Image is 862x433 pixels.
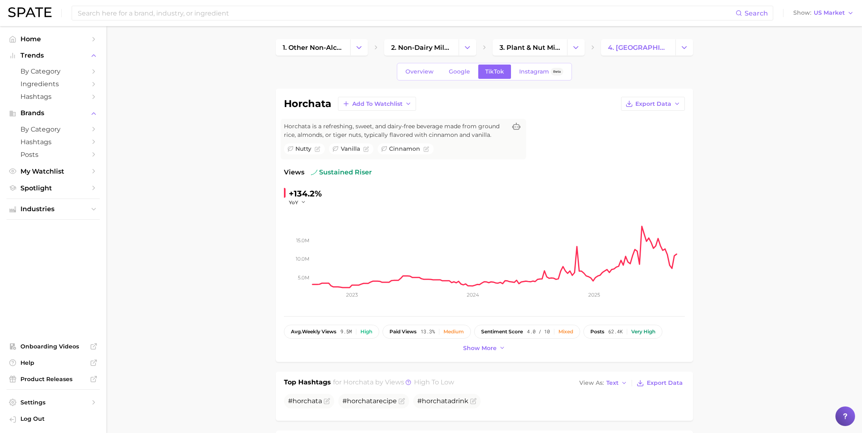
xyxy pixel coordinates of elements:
span: Home [20,35,86,43]
span: paid views [389,329,416,335]
span: cinnamon [389,145,420,153]
span: Product Releases [20,375,86,383]
tspan: 2023 [346,292,358,298]
span: Export Data [647,379,683,386]
div: High [360,329,372,335]
span: Beta [553,68,561,75]
span: high to low [414,378,454,386]
button: Show more [461,343,508,354]
img: sustained riser [311,169,317,176]
a: Home [7,33,100,45]
a: Log out. Currently logged in with e-mail pcherdchu@takasago.com. [7,413,100,426]
span: # [288,397,322,405]
span: Hashtags [20,93,86,100]
span: US Market [814,11,845,15]
button: sentiment score4.0 / 10Mixed [474,325,580,339]
tspan: 10.0m [296,256,309,262]
span: 4.0 / 10 [527,329,550,335]
span: weekly views [291,329,336,335]
span: Posts [20,151,86,158]
span: Add to Watchlist [352,100,403,107]
button: Change Category [459,39,476,56]
a: Overview [398,65,441,79]
tspan: 5.0m [298,275,309,281]
div: Medium [443,329,464,335]
span: 2. non-dairy milks & beverages [391,44,452,51]
a: Hashtags [7,136,100,148]
a: Product Releases [7,373,100,385]
button: Change Category [350,39,368,56]
span: Instagram [519,68,549,75]
button: posts62.4kVery high [583,325,662,339]
a: 2. non-dairy milks & beverages [384,39,459,56]
a: Ingredients [7,78,100,90]
button: Flag as miscategorized or irrelevant [324,398,330,404]
button: Export Data [621,97,685,111]
span: Google [449,68,470,75]
span: 13.3% [421,329,435,335]
button: Flag as miscategorized or irrelevant [470,398,477,404]
a: by Category [7,123,100,136]
span: Log Out [20,415,93,422]
button: avg.weekly views9.5mHigh [284,325,379,339]
span: nutty [295,145,311,153]
span: vanilla [341,145,360,153]
span: # recipe [342,397,397,405]
button: Flag as miscategorized or irrelevant [423,146,429,152]
span: Export Data [635,100,671,107]
button: Flag as miscategorized or irrelevant [363,146,369,152]
h1: horchata [284,99,331,109]
span: horchata [347,397,376,405]
span: Help [20,359,86,366]
abbr: average [291,328,302,335]
span: Show [793,11,811,15]
span: Industries [20,205,86,213]
div: Mixed [558,329,573,335]
a: Help [7,357,100,369]
span: horchata [422,397,451,405]
span: Brands [20,109,86,117]
a: Hashtags [7,90,100,103]
a: InstagramBeta [512,65,570,79]
img: SPATE [8,7,52,17]
button: Flag as miscategorized or irrelevant [398,398,405,404]
a: 3. plant & nut milk beverages [493,39,567,56]
button: View AsText [577,378,630,388]
a: 4. [GEOGRAPHIC_DATA] [601,39,675,56]
a: Google [442,65,477,79]
tspan: 15.0m [296,237,309,243]
span: TikTok [485,68,504,75]
a: 1. other non-alcoholic beverages [276,39,350,56]
button: Brands [7,107,100,119]
input: Search here for a brand, industry, or ingredient [77,6,736,20]
span: Ingredients [20,80,86,88]
button: paid views13.3%Medium [383,325,471,339]
span: by Category [20,67,86,75]
span: horchata [293,397,322,405]
span: Spotlight [20,184,86,192]
h1: Top Hashtags [284,377,331,389]
a: by Category [7,65,100,78]
button: Trends [7,49,100,62]
button: YoY [289,199,306,206]
button: Flag as miscategorized or irrelevant [315,146,320,152]
span: Show more [463,345,497,352]
button: ShowUS Market [791,8,856,18]
button: Industries [7,203,100,215]
span: Onboarding Videos [20,343,86,350]
span: Settings [20,399,86,406]
span: My Watchlist [20,167,86,175]
button: Change Category [567,39,585,56]
a: Spotlight [7,182,100,194]
div: Very high [631,329,655,335]
span: Overview [405,68,434,75]
button: Export Data [635,377,684,389]
span: Trends [20,52,86,59]
button: Change Category [675,39,693,56]
span: Views [284,167,304,177]
span: Horchata is a refreshing, sweet, and dairy-free beverage made from ground rice, almonds, or tiger... [284,122,506,139]
span: Hashtags [20,138,86,146]
span: horchata [343,378,374,386]
span: by Category [20,125,86,133]
a: TikTok [478,65,511,79]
